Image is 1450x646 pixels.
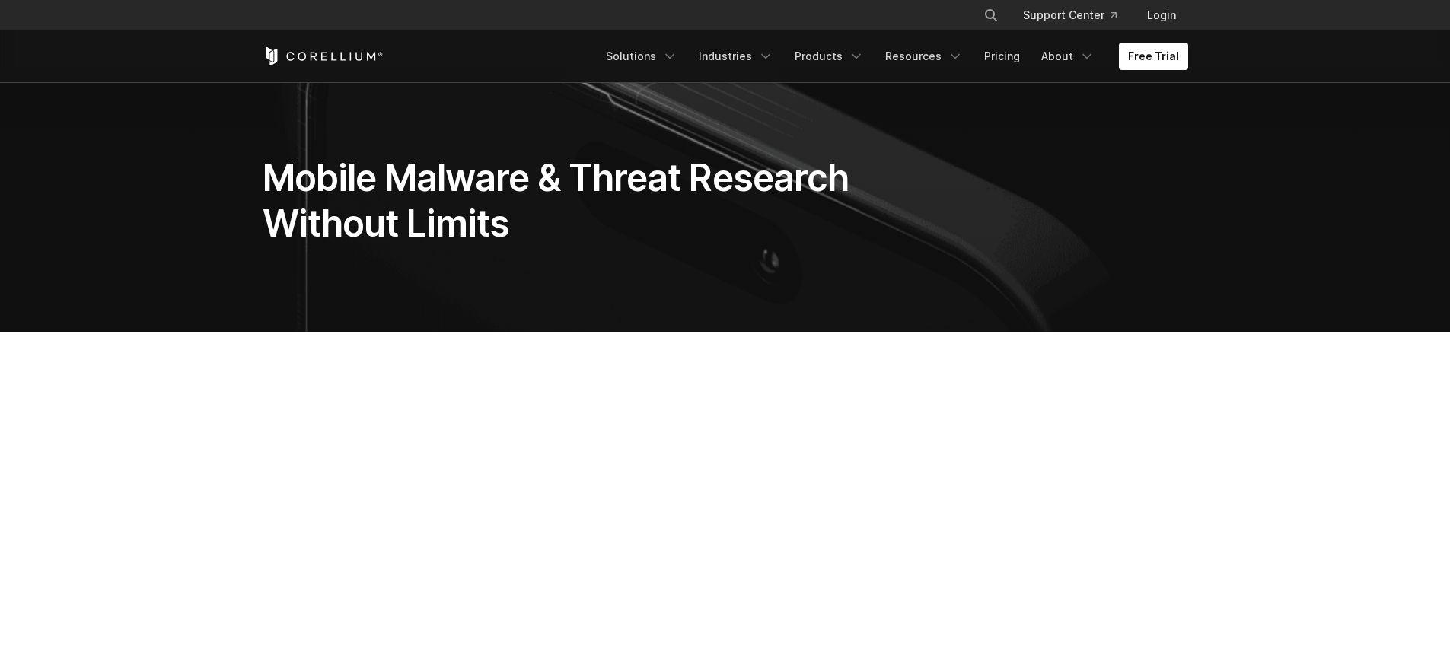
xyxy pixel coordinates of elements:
a: Free Trial [1119,43,1188,70]
a: Support Center [1011,2,1129,29]
a: Solutions [597,43,687,70]
a: Corellium Home [263,47,384,65]
a: Products [786,43,873,70]
a: Login [1135,2,1188,29]
h1: Mobile Malware & Threat Research Without Limits [263,155,869,247]
div: Navigation Menu [965,2,1188,29]
a: Resources [876,43,972,70]
button: Search [977,2,1005,29]
a: Industries [690,43,782,70]
a: Pricing [975,43,1029,70]
div: Navigation Menu [597,43,1188,70]
a: About [1032,43,1104,70]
